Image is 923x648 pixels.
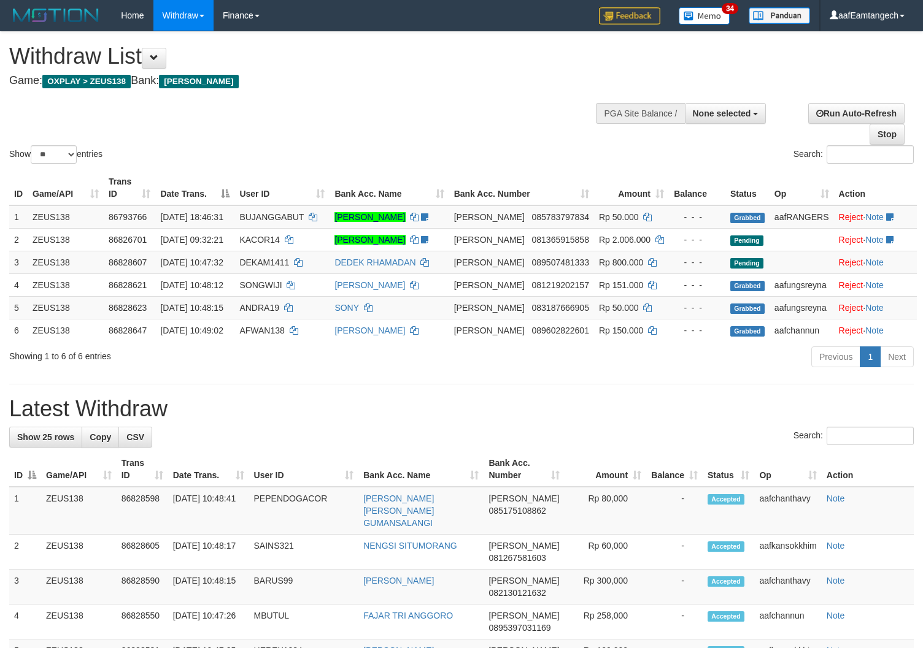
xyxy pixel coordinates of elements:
td: [DATE] 10:48:17 [168,535,249,570]
td: ZEUS138 [41,487,117,535]
td: - [646,604,703,639]
span: Show 25 rows [17,432,74,442]
td: 86828605 [117,535,168,570]
td: 4 [9,604,41,639]
td: ZEUS138 [41,604,117,639]
a: Note [827,576,845,585]
th: Date Trans.: activate to sort column descending [155,170,234,205]
th: Status [725,170,770,205]
td: 4 [9,273,28,296]
td: [DATE] 10:47:26 [168,604,249,639]
span: [PERSON_NAME] [489,576,559,585]
span: CSV [126,432,144,442]
span: DEKAM1411 [239,257,289,267]
td: 3 [9,251,28,273]
span: [PERSON_NAME] [454,326,525,335]
a: Reject [839,235,863,245]
span: [DATE] 10:47:32 [160,257,223,267]
td: SAINS321 [249,535,359,570]
th: Status: activate to sort column ascending [703,452,754,487]
a: CSV [118,427,152,448]
span: [DATE] 10:48:15 [160,303,223,313]
a: [PERSON_NAME] [334,326,405,335]
span: Pending [730,235,763,246]
th: Bank Acc. Number: activate to sort column ascending [449,170,594,205]
td: aafRANGERS [770,205,834,229]
td: ZEUS138 [28,228,104,251]
input: Search: [827,145,914,164]
a: [PERSON_NAME] [334,280,405,290]
td: Rp 80,000 [565,487,647,535]
th: ID [9,170,28,205]
span: Rp 50.000 [599,303,639,313]
a: Note [865,257,884,267]
td: Rp 60,000 [565,535,647,570]
a: Note [827,611,845,620]
span: Rp 151.000 [599,280,643,290]
span: 86828623 [109,303,147,313]
th: Game/API: activate to sort column ascending [28,170,104,205]
span: Copy 082130121632 to clipboard [489,588,546,598]
td: 86828590 [117,570,168,604]
span: Rp 50.000 [599,212,639,222]
span: Copy 081219202157 to clipboard [531,280,589,290]
a: Reject [839,257,863,267]
td: - [646,570,703,604]
a: 1 [860,346,881,367]
a: Note [865,280,884,290]
a: [PERSON_NAME] [334,212,405,222]
span: 86828647 [109,326,147,335]
a: SONY [334,303,358,313]
span: [PERSON_NAME] [454,212,525,222]
a: NENGSI SITUMORANG [363,541,457,551]
a: [PERSON_NAME] [PERSON_NAME] GUMANSALANGI [363,494,434,528]
span: [PERSON_NAME] [489,541,559,551]
a: Note [865,303,884,313]
div: Showing 1 to 6 of 6 entries [9,345,376,362]
td: ZEUS138 [41,535,117,570]
td: ZEUS138 [28,205,104,229]
td: ZEUS138 [41,570,117,604]
span: Grabbed [730,326,765,337]
span: 34 [722,3,738,14]
td: ZEUS138 [28,273,104,296]
div: - - - [674,279,720,291]
span: KACOR14 [239,235,279,245]
a: FAJAR TRI ANGGORO [363,611,453,620]
td: 2 [9,228,28,251]
span: Copy 083187666905 to clipboard [531,303,589,313]
a: Note [865,235,884,245]
span: SONGWIJI [239,280,282,290]
td: aafchanthavy [754,570,821,604]
td: ZEUS138 [28,296,104,319]
td: 6 [9,319,28,341]
span: Copy 0895397031169 to clipboard [489,623,550,633]
td: ZEUS138 [28,251,104,273]
img: Feedback.jpg [599,7,660,25]
span: 86828607 [109,257,147,267]
th: Bank Acc. Name: activate to sort column ascending [358,452,484,487]
td: 1 [9,487,41,535]
a: Previous [811,346,860,367]
span: [PERSON_NAME] [454,303,525,313]
button: None selected [685,103,767,124]
img: MOTION_logo.png [9,6,102,25]
a: Note [865,212,884,222]
span: AFWAN138 [239,326,284,335]
img: panduan.png [749,7,810,24]
span: [DATE] 10:49:02 [160,326,223,335]
td: aafungsreyna [770,273,834,296]
td: aafchanthavy [754,487,821,535]
th: Bank Acc. Number: activate to sort column ascending [484,452,564,487]
a: Reject [839,212,863,222]
div: - - - [674,256,720,269]
a: Copy [82,427,119,448]
span: Copy [90,432,111,442]
span: [PERSON_NAME] [159,75,238,88]
span: Accepted [708,576,744,587]
span: Pending [730,258,763,269]
td: aafungsreyna [770,296,834,319]
select: Showentries [31,145,77,164]
span: Accepted [708,494,744,505]
td: MBUTUL [249,604,359,639]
